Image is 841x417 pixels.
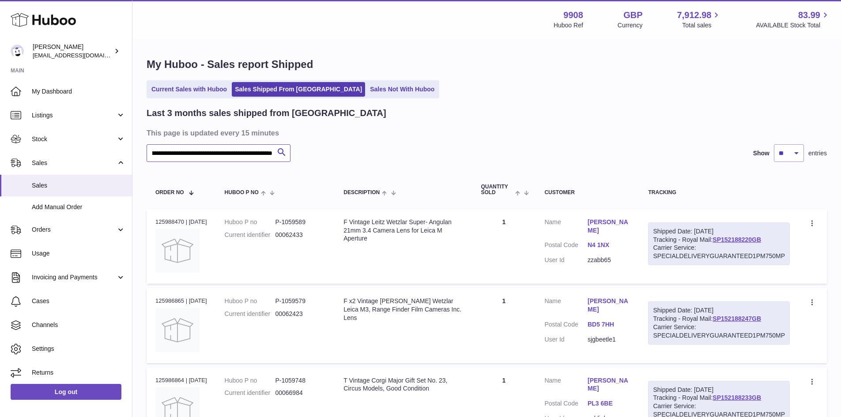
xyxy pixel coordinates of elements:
[225,190,259,195] span: Huboo P no
[648,301,790,345] div: Tracking - Royal Mail:
[563,9,583,21] strong: 9908
[588,320,631,329] a: BD5 7HH
[588,256,631,264] dd: zzabb65
[33,43,112,60] div: [PERSON_NAME]
[275,297,326,305] dd: P-1059579
[11,384,121,400] a: Log out
[618,21,643,30] div: Currency
[648,222,790,266] div: Tracking - Royal Mail:
[472,209,536,284] td: 1
[32,321,125,329] span: Channels
[544,335,588,344] dt: User Id
[544,256,588,264] dt: User Id
[653,227,785,236] div: Shipped Date: [DATE]
[588,297,631,314] a: [PERSON_NAME]
[544,399,588,410] dt: Postal Code
[155,376,207,384] div: 125986864 | [DATE]
[544,320,588,331] dt: Postal Code
[544,190,630,195] div: Customer
[554,21,583,30] div: Huboo Ref
[32,159,116,167] span: Sales
[343,190,380,195] span: Description
[275,218,326,226] dd: P-1059589
[32,203,125,211] span: Add Manual Order
[225,376,275,385] dt: Huboo P no
[275,376,326,385] dd: P-1059748
[32,111,116,120] span: Listings
[232,82,365,97] a: Sales Shipped From [GEOGRAPHIC_DATA]
[808,149,827,158] span: entries
[147,57,827,71] h1: My Huboo - Sales report Shipped
[32,135,116,143] span: Stock
[225,310,275,318] dt: Current identifier
[713,394,761,401] a: SP152188233GB
[225,389,275,397] dt: Current identifier
[753,149,769,158] label: Show
[225,231,275,239] dt: Current identifier
[653,323,785,340] div: Carrier Service: SPECIALDELIVERYGUARANTEED1PM750MP
[155,308,200,352] img: no-photo.jpg
[32,345,125,353] span: Settings
[588,399,631,408] a: PL3 6BE
[32,368,125,377] span: Returns
[155,218,207,226] div: 125988470 | [DATE]
[544,297,588,316] dt: Name
[756,9,830,30] a: 83.99 AVAILABLE Stock Total
[648,190,790,195] div: Tracking
[147,128,825,138] h3: This page is updated every 15 minutes
[275,231,326,239] dd: 00062433
[32,181,125,190] span: Sales
[623,9,642,21] strong: GBP
[653,306,785,315] div: Shipped Date: [DATE]
[343,376,463,393] div: T Vintage Corgi Major Gift Set No. 23, Circus Models, Good Condition
[225,297,275,305] dt: Huboo P no
[544,376,588,395] dt: Name
[588,218,631,235] a: [PERSON_NAME]
[544,241,588,252] dt: Postal Code
[544,218,588,237] dt: Name
[677,9,712,21] span: 7,912.98
[756,21,830,30] span: AVAILABLE Stock Total
[588,376,631,393] a: [PERSON_NAME]
[32,297,125,305] span: Cases
[682,21,721,30] span: Total sales
[32,249,125,258] span: Usage
[147,107,386,119] h2: Last 3 months sales shipped from [GEOGRAPHIC_DATA]
[225,218,275,226] dt: Huboo P no
[798,9,820,21] span: 83.99
[588,241,631,249] a: N4 1NX
[32,225,116,234] span: Orders
[32,87,125,96] span: My Dashboard
[32,273,116,282] span: Invoicing and Payments
[343,297,463,322] div: F x2 Vintage [PERSON_NAME] Wetzlar Leica M3, Range Finder Film Cameras Inc. Lens
[481,184,513,195] span: Quantity Sold
[713,236,761,243] a: SP152188220GB
[33,52,130,59] span: [EMAIL_ADDRESS][DOMAIN_NAME]
[588,335,631,344] dd: sjgbeetle1
[155,229,200,273] img: no-photo.jpg
[148,82,230,97] a: Current Sales with Huboo
[472,288,536,363] td: 1
[677,9,722,30] a: 7,912.98 Total sales
[343,218,463,243] div: F Vintage Leitz Wetzlar Super- Angulan 21mm 3.4 Camera Lens for Leica M Aperture
[155,297,207,305] div: 125986865 | [DATE]
[275,310,326,318] dd: 00062423
[155,190,184,195] span: Order No
[11,45,24,58] img: tbcollectables@hotmail.co.uk
[275,389,326,397] dd: 00066984
[367,82,437,97] a: Sales Not With Huboo
[653,386,785,394] div: Shipped Date: [DATE]
[653,244,785,260] div: Carrier Service: SPECIALDELIVERYGUARANTEED1PM750MP
[713,315,761,322] a: SP152188247GB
